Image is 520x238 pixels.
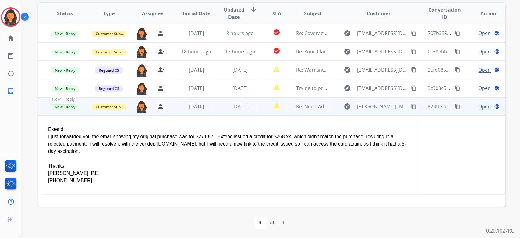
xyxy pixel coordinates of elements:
mat-icon: explore [344,30,351,37]
mat-icon: explore [344,85,351,92]
img: agent-avatar [136,45,148,58]
mat-icon: explore [344,66,351,74]
div: 1 [277,216,290,229]
span: Customer Support [92,49,132,55]
mat-icon: language [494,85,500,91]
mat-icon: person_remove [157,85,165,92]
span: Reguard CS [95,67,123,74]
mat-icon: content_copy [455,85,460,91]
span: [DATE] [232,103,248,110]
span: Customer [367,10,391,17]
mat-icon: inbox [7,88,14,95]
span: Open [478,103,491,110]
span: Reguard CS [95,85,123,92]
span: Open [478,66,491,74]
span: [EMAIL_ADDRESS][DOMAIN_NAME] [357,30,408,37]
div: Extend, [48,126,408,133]
mat-icon: report_problem [273,102,280,109]
span: [DATE] [232,85,248,92]
div: Thanks, [48,162,408,170]
span: Type [103,10,115,17]
mat-icon: content_copy [411,31,416,36]
mat-icon: history [7,70,14,77]
th: Action [462,3,505,24]
mat-icon: home [7,34,14,42]
span: Updated Date [223,6,245,21]
span: [EMAIL_ADDRESS][DOMAIN_NAME] [357,48,408,55]
mat-icon: explore [344,48,351,55]
mat-icon: content_copy [411,85,416,91]
span: [DATE] [232,67,248,73]
span: 17 hours ago [225,48,255,55]
div: of [270,219,274,226]
span: Customer Support [92,31,132,37]
span: New - Reply [51,104,79,110]
span: Assignee [142,10,163,17]
img: agent-avatar [136,82,148,95]
span: 0c38ebb5-8ddf-45f8-9294-692a3ac99d7b [427,48,520,55]
mat-icon: person_remove [157,103,165,110]
span: New - Reply [51,49,79,55]
mat-icon: explore [344,103,351,110]
mat-icon: report_problem [273,65,280,73]
mat-icon: content_copy [411,49,416,54]
span: Open [478,85,491,92]
div: I just forwarded you the email showing my original purchase was for $271.57. Extend issued a cred... [48,133,408,155]
mat-icon: person_remove [157,48,165,55]
mat-icon: check_circle [273,29,280,36]
mat-icon: content_copy [455,31,460,36]
mat-icon: content_copy [455,104,460,109]
span: Open [478,30,491,37]
span: 25fd085a-4b1e-4b86-aa5f-d3c6369eabf2 [427,67,519,73]
span: 3c908c5f-8c09-4c73-8a2d-b174f40a8373 [427,85,518,92]
mat-icon: language [494,31,500,36]
span: Subject [304,10,322,17]
p: 0.20.1027RC [486,227,514,234]
mat-icon: language [494,67,500,73]
mat-icon: content_copy [455,49,460,54]
div: [PHONE_NUMBER] [48,177,408,184]
span: [DATE] [189,103,204,110]
span: New - Reply [51,31,79,37]
img: agent-avatar [136,27,148,40]
img: avatar [2,9,19,26]
span: [DATE] [189,30,204,37]
mat-icon: content_copy [455,67,460,73]
span: New - Reply [51,95,76,104]
span: Initial Date [182,10,210,17]
span: 707b339a-835f-4359-ad54-1bdf9868df4b [427,30,519,37]
span: Re: Coverage Confirmation_Copy on contract [296,30,399,37]
span: Open [478,48,491,55]
mat-icon: arrow_downward [250,6,257,13]
span: 8 hours ago [226,30,254,37]
img: agent-avatar [136,100,148,113]
mat-icon: content_copy [411,67,416,73]
span: [EMAIL_ADDRESS][DOMAIN_NAME] [357,85,408,92]
img: agent-avatar [136,64,148,77]
span: [DATE] [189,85,204,92]
span: [PERSON_NAME][EMAIL_ADDRESS][DOMAIN_NAME] [357,103,408,110]
span: Re: Your Claim with Extend [296,48,357,55]
span: [EMAIL_ADDRESS][DOMAIN_NAME] [357,66,408,74]
span: Customer Support [92,104,132,110]
mat-icon: person_remove [157,30,165,37]
mat-icon: language [494,104,500,109]
span: Status [57,10,73,17]
span: New - Reply [51,85,79,92]
span: [DATE] [189,67,204,73]
span: Re: Need Additional Information Request [296,103,390,110]
div: [PERSON_NAME], P.E. [48,170,408,177]
span: Trying to process a claim/unable to because of contract # not being found [296,85,466,92]
mat-icon: report_problem [273,84,280,91]
mat-icon: language [494,49,500,54]
mat-icon: check_circle [273,47,280,54]
span: 18 hours ago [181,48,211,55]
span: Conversation ID [427,6,461,21]
span: New - Reply [51,67,79,74]
mat-icon: person_remove [157,66,165,74]
mat-icon: content_copy [411,104,416,109]
mat-icon: list_alt [7,52,14,60]
span: 823ffe3c-cb5f-4f84-aa01-f0c24da972ba [427,103,515,110]
span: SLA [272,10,281,17]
